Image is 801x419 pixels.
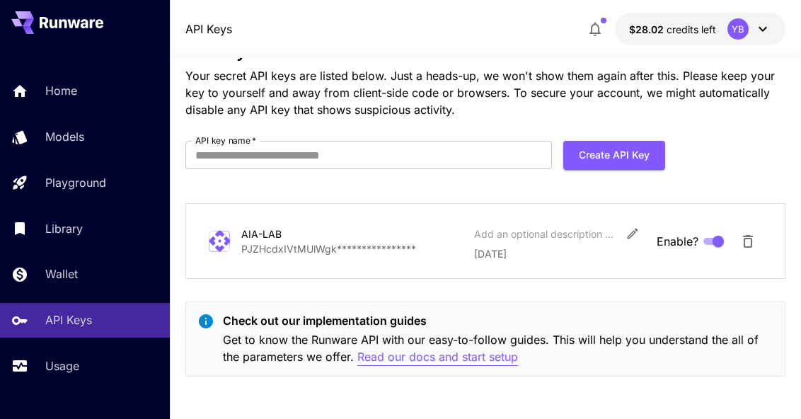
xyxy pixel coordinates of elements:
label: API key name [195,134,256,147]
p: Home [45,82,77,99]
p: Usage [45,357,79,374]
p: Library [45,220,83,237]
nav: breadcrumb [185,21,232,38]
span: $28.02 [629,23,667,35]
p: Wallet [45,265,78,282]
span: Enable? [657,233,698,250]
button: Delete API Key [734,227,762,256]
div: YB [727,18,749,40]
button: $28.0152YB [615,13,785,45]
span: credits left [667,23,716,35]
div: Add an optional description or comment [474,226,616,241]
a: API Keys [185,21,232,38]
p: Playground [45,174,106,191]
div: AIA-LAB [241,226,383,241]
button: Read our docs and start setup [357,348,518,366]
button: Create API Key [563,141,665,170]
p: Models [45,128,84,145]
p: Check out our implementation guides [223,312,773,329]
button: Edit [620,221,645,246]
p: [DATE] [474,246,645,261]
p: Your secret API keys are listed below. Just a heads-up, we won't show them again after this. Plea... [185,67,785,118]
div: $28.0152 [629,22,716,37]
p: Get to know the Runware API with our easy-to-follow guides. This will help you understand the all... [223,331,773,366]
p: API Keys [45,311,92,328]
